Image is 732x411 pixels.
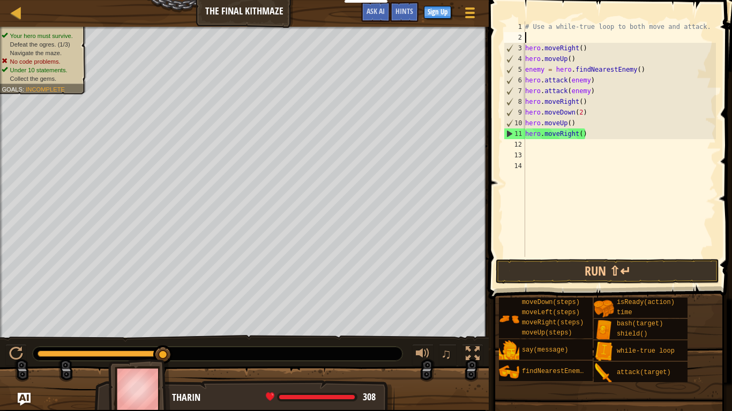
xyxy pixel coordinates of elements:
div: health: 308 / 312 [266,392,376,402]
button: Toggle fullscreen [462,344,483,366]
span: say(message) [522,346,568,354]
button: ♫ [439,344,457,366]
span: Goals [2,86,23,93]
div: 12 [504,139,525,150]
span: while-true loop [617,347,675,355]
img: portrait.png [594,363,614,383]
div: 1 [504,21,525,32]
span: moveLeft(steps) [522,309,580,316]
span: attack(target) [617,369,671,376]
div: 7 [504,86,525,96]
span: Navigate the maze. [10,49,62,56]
li: No code problems. [2,57,80,66]
span: Under 10 statements. [10,66,68,73]
img: portrait.png [499,340,519,361]
div: 14 [504,161,525,171]
div: 6 [504,75,525,86]
span: shield() [617,330,648,338]
div: 3 [504,43,525,54]
div: 4 [504,54,525,64]
span: Hints [395,6,413,16]
button: Show game menu [457,2,483,27]
span: moveRight(steps) [522,319,584,326]
li: Defeat the ogres. [2,40,80,49]
div: 9 [504,107,525,118]
li: Collect the gems. [2,74,80,83]
img: portrait.png [594,299,614,319]
img: portrait.png [594,341,614,362]
li: Under 10 statements. [2,66,80,74]
span: Incomplete [26,86,65,93]
img: portrait.png [499,362,519,382]
button: Run ⇧↵ [496,259,719,284]
span: time [617,309,632,316]
button: Sign Up [424,6,451,19]
span: moveUp(steps) [522,329,572,337]
span: 308 [363,390,376,404]
button: Ask AI [18,393,31,406]
div: 10 [504,118,525,128]
span: isReady(action) [617,299,675,306]
div: 5 [504,64,525,75]
div: Tharin [172,391,384,405]
li: Your hero must survive. [2,32,80,40]
span: Your hero must survive. [10,32,73,39]
button: Ctrl + P: Play [5,344,27,366]
img: portrait.png [594,320,614,340]
span: findNearestEnemy() [522,368,592,375]
span: Ask AI [367,6,385,16]
button: Ask AI [361,2,390,22]
span: bash(target) [617,320,663,328]
span: : [23,86,26,93]
div: 13 [504,150,525,161]
span: Collect the gems. [10,75,57,82]
span: moveDown(steps) [522,299,580,306]
div: 11 [504,128,525,139]
span: ♫ [441,346,452,362]
img: portrait.png [499,309,519,329]
div: 8 [504,96,525,107]
div: 2 [504,32,525,43]
span: No code problems. [10,58,61,65]
span: Defeat the ogres. (1/3) [10,41,70,48]
button: Adjust volume [412,344,434,366]
li: Navigate the maze. [2,49,80,57]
